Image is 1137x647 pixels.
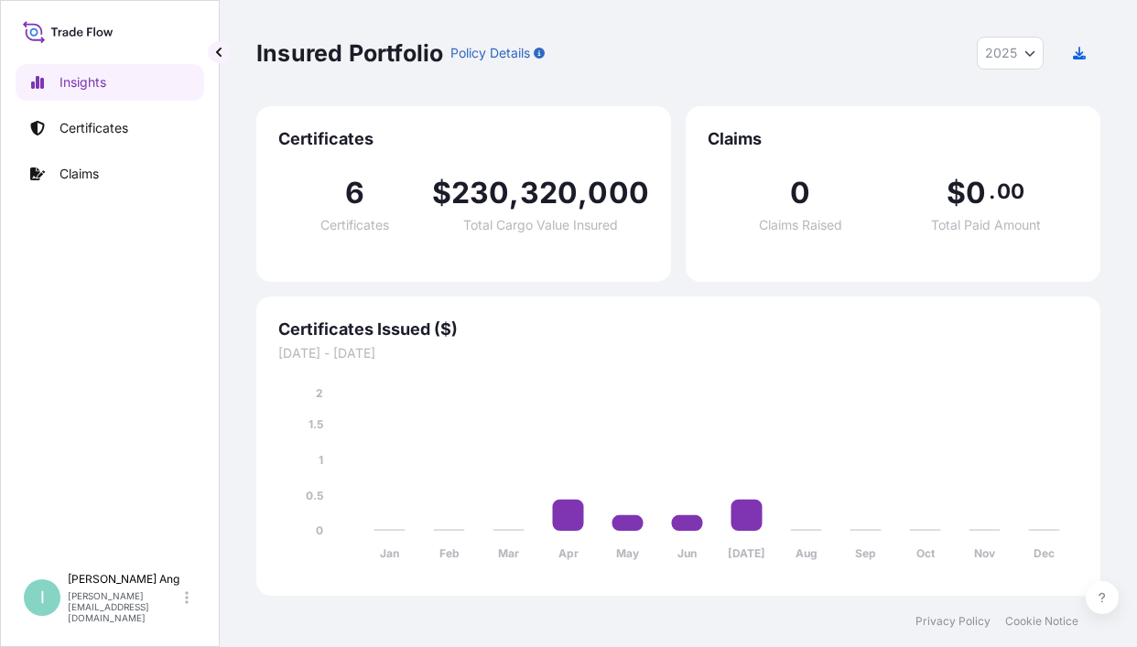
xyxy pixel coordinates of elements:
span: 000 [588,178,649,208]
p: Policy Details [450,44,530,62]
tspan: Jan [380,546,399,560]
span: 00 [997,184,1024,199]
span: $ [432,178,451,208]
p: [PERSON_NAME] Ang [68,572,181,587]
span: Certificates [278,128,649,150]
span: 0 [790,178,810,208]
a: Privacy Policy [915,614,991,629]
a: Cookie Notice [1005,614,1078,629]
p: Insured Portfolio [256,38,443,68]
tspan: 2 [316,386,323,400]
tspan: Sep [855,546,876,560]
span: 320 [520,178,579,208]
span: Total Paid Amount [931,219,1041,232]
p: Claims [60,165,99,183]
tspan: Nov [974,546,996,560]
span: Certificates [320,219,389,232]
button: Year Selector [977,37,1044,70]
span: I [40,588,45,607]
span: , [509,178,519,208]
span: Certificates Issued ($) [278,318,1078,340]
p: Certificates [60,119,128,137]
tspan: 1.5 [309,417,323,431]
tspan: Mar [498,546,519,560]
tspan: Feb [439,546,460,560]
a: Certificates [16,110,204,146]
span: , [578,178,588,208]
tspan: [DATE] [728,546,765,560]
span: 6 [345,178,364,208]
tspan: Jun [677,546,697,560]
span: 2025 [985,44,1017,62]
span: 230 [451,178,510,208]
span: Claims [708,128,1078,150]
a: Claims [16,156,204,192]
span: Total Cargo Value Insured [463,219,618,232]
tspan: Dec [1034,546,1055,560]
span: [DATE] - [DATE] [278,344,1078,362]
span: $ [947,178,966,208]
tspan: Apr [558,546,579,560]
tspan: 0.5 [306,489,323,502]
tspan: May [616,546,640,560]
a: Insights [16,64,204,101]
span: Claims Raised [759,219,842,232]
p: Insights [60,73,106,92]
tspan: 0 [316,523,323,537]
tspan: 1 [319,453,323,467]
p: [PERSON_NAME][EMAIL_ADDRESS][DOMAIN_NAME] [68,590,181,623]
span: . [989,184,995,199]
tspan: Oct [916,546,936,560]
tspan: Aug [796,546,818,560]
span: 0 [966,178,986,208]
